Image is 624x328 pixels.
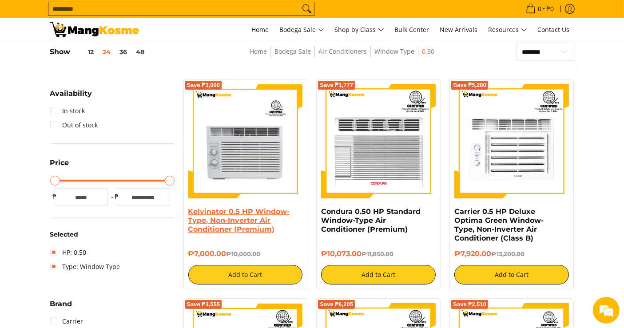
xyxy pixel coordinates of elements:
span: Resources [489,24,527,36]
del: ₱13,200.00 [491,250,525,257]
span: • [523,4,557,14]
button: Add to Cart [188,265,303,285]
a: Bulk Center [390,18,434,42]
del: ₱10,000.00 [227,250,261,257]
a: Out of stock [50,118,98,132]
button: 48 [132,48,149,55]
button: Add to Cart [454,265,569,285]
button: 24 [99,48,115,55]
a: Bodega Sale [274,47,311,55]
summary: Open [50,90,92,104]
nav: Main Menu [148,18,574,42]
a: Contact Us [533,18,574,42]
h6: Selected [50,231,175,239]
button: 36 [115,48,132,55]
a: Type: Window Type [50,260,120,274]
a: In stock [50,104,85,118]
span: Save ₱5,280 [453,83,486,88]
span: Save ₱3,555 [187,302,220,307]
a: Air Conditioners [318,47,367,55]
h5: Show [50,47,149,56]
a: Home [247,18,274,42]
span: Home [252,25,269,34]
span: Availability [50,90,92,97]
span: ₱ [50,192,59,201]
a: Home [250,47,267,55]
span: Bulk Center [395,25,429,34]
span: 0.50 [422,46,434,57]
span: 0 [537,6,543,12]
h6: ₱10,073.00 [321,249,436,258]
a: Condura 0.50 HP Standard Window-Type Air Conditioner (Premium) [321,207,421,233]
span: Price [50,159,69,166]
span: Brand [50,300,72,308]
span: Contact Us [538,25,570,34]
img: condura-wrac-6s-premium-mang-kosme [321,84,436,198]
a: Shop by Class [330,18,389,42]
a: HP: 0.50 [50,245,87,260]
a: Bodega Sale [275,18,329,42]
span: Save ₱6,205 [320,302,353,307]
span: ₱ [112,192,121,201]
button: Search [300,2,314,16]
span: Shop by Class [335,24,384,36]
span: New Arrivals [440,25,478,34]
h6: ₱7,000.00 [188,249,303,258]
span: Save ₱2,510 [453,302,486,307]
a: New Arrivals [436,18,482,42]
a: Kelvinator 0.5 HP Window-Type, Non-Inverter Air Conditioner (Premium) [188,207,290,233]
span: ₱0 [545,6,556,12]
img: Carrier 0.5 HP Deluxe Optima Green Window-Type, Non-Inverter Air Conditioner (Class B) [454,84,569,198]
button: 12 [71,48,99,55]
img: kelvinator-.5hp-window-type-airconditioner-full-view-mang-kosme [188,84,303,198]
nav: Breadcrumbs [195,46,490,66]
a: Resources [484,18,532,42]
span: Save ₱1,777 [320,83,353,88]
button: Add to Cart [321,265,436,285]
a: Window Type [374,47,414,55]
summary: Open [50,300,72,314]
summary: Open [50,159,69,173]
span: Save ₱3,000 [187,83,220,88]
img: Bodega Sale Aircon l Mang Kosme: Home Appliances Warehouse Sale Window Type [50,22,139,37]
span: Bodega Sale [280,24,324,36]
h6: ₱7,920.00 [454,249,569,258]
a: Carrier 0.5 HP Deluxe Optima Green Window-Type, Non-Inverter Air Conditioner (Class B) [454,207,544,242]
del: ₱11,850.00 [362,250,393,257]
